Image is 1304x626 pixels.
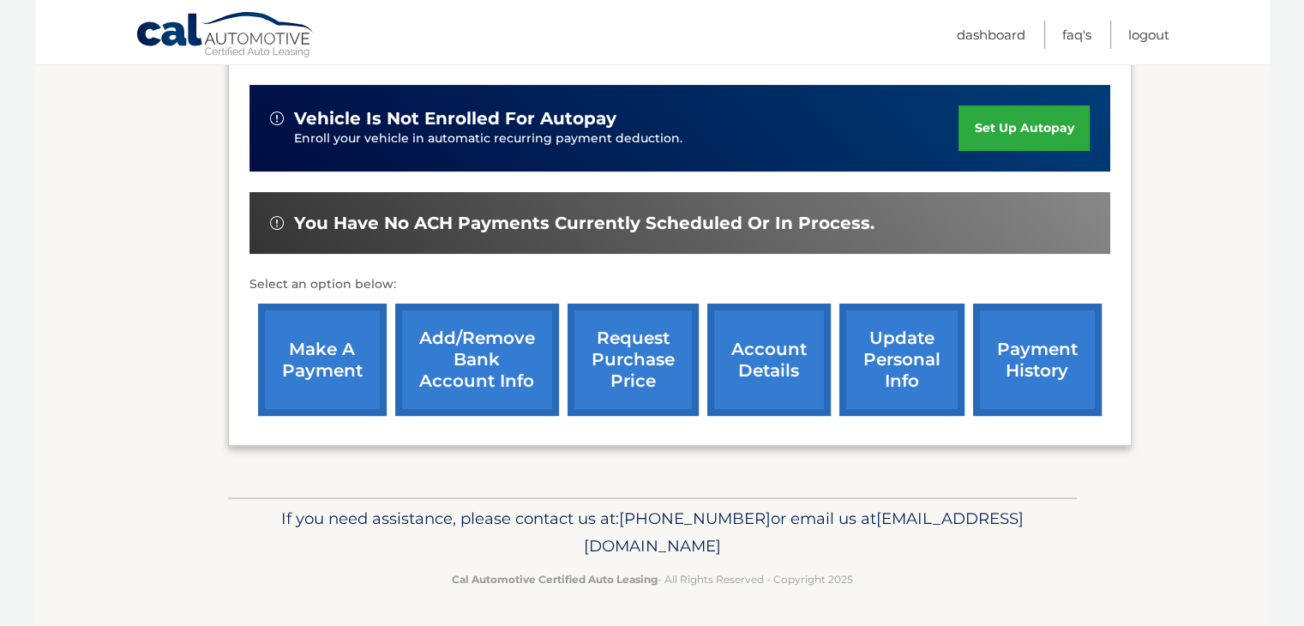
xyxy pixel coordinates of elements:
a: set up autopay [958,105,1089,151]
a: payment history [973,304,1102,416]
img: alert-white.svg [270,216,284,230]
a: Logout [1128,21,1169,49]
img: alert-white.svg [270,111,284,125]
a: request purchase price [568,304,699,416]
span: [EMAIL_ADDRESS][DOMAIN_NAME] [584,509,1024,556]
span: You have no ACH payments currently scheduled or in process. [294,213,874,234]
a: FAQ's [1062,21,1091,49]
p: Enroll your vehicle in automatic recurring payment deduction. [294,129,959,148]
a: Add/Remove bank account info [395,304,559,416]
a: account details [707,304,831,416]
a: update personal info [839,304,964,416]
strong: Cal Automotive Certified Auto Leasing [452,573,658,586]
a: make a payment [258,304,387,416]
a: Cal Automotive [135,11,315,61]
span: vehicle is not enrolled for autopay [294,108,616,129]
a: Dashboard [957,21,1025,49]
span: [PHONE_NUMBER] [619,509,771,528]
p: - All Rights Reserved - Copyright 2025 [239,570,1066,588]
p: Select an option below: [249,274,1110,295]
p: If you need assistance, please contact us at: or email us at [239,505,1066,560]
